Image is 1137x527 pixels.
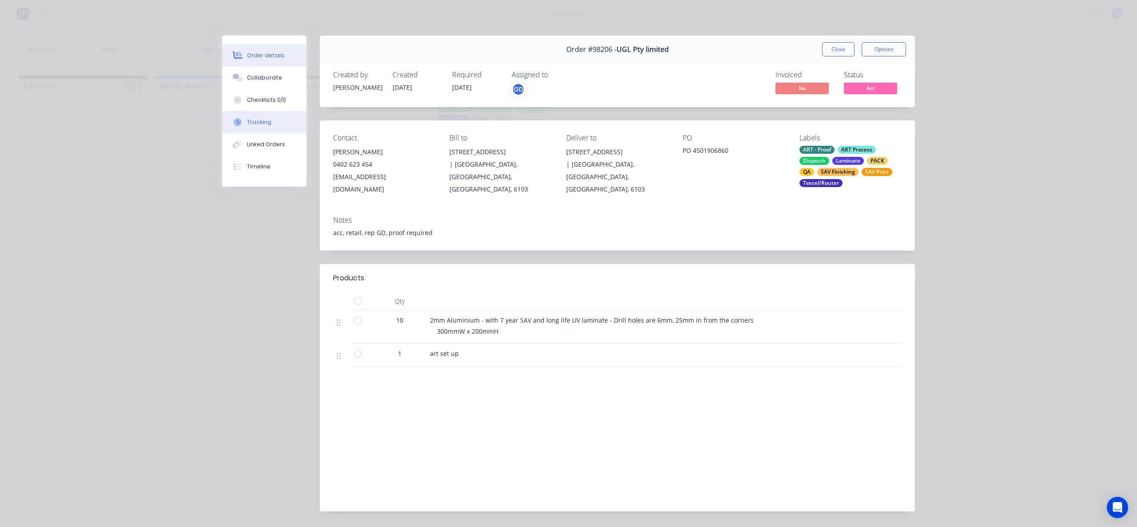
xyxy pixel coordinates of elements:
span: Art [844,83,897,94]
div: Required [452,71,501,79]
div: [PERSON_NAME]0402 623 454[EMAIL_ADDRESS][DOMAIN_NAME] [333,146,435,196]
span: Order #98206 - [566,45,616,54]
button: Collaborate [222,67,306,89]
span: No [775,83,829,94]
div: ART - Proof [799,146,835,154]
div: 0402 623 454 [333,158,435,171]
span: art set up [430,349,459,358]
div: | [GEOGRAPHIC_DATA], [GEOGRAPHIC_DATA], [GEOGRAPHIC_DATA], 6103 [566,158,668,196]
button: Tracking [222,111,306,133]
button: Linked Orders [222,133,306,156]
div: Qty [373,292,426,310]
div: Created by [333,71,382,79]
div: [PERSON_NAME] [333,83,382,92]
div: [STREET_ADDRESS]| [GEOGRAPHIC_DATA], [GEOGRAPHIC_DATA], [GEOGRAPHIC_DATA], 6103 [449,146,552,196]
div: Products [333,273,364,283]
span: [DATE] [452,83,472,92]
button: GD [512,83,525,96]
div: Checklists 0/0 [247,96,286,104]
div: Timeline [247,163,270,171]
div: Texcel/Router [799,179,843,187]
div: Tracking [247,118,271,126]
span: 300mmW x 200mmH [437,327,498,335]
div: Collaborate [247,74,282,82]
button: Order details [222,44,306,67]
div: Order details [247,52,285,60]
div: Deliver to [566,134,668,142]
div: SAV Finishing [817,168,859,176]
div: [STREET_ADDRESS] [449,146,552,158]
div: | [GEOGRAPHIC_DATA], [GEOGRAPHIC_DATA], [GEOGRAPHIC_DATA], 6103 [449,158,552,196]
div: Created [393,71,441,79]
div: Dispatch [799,157,829,165]
div: [EMAIL_ADDRESS][DOMAIN_NAME] [333,171,435,196]
div: PO 4501906860 [683,146,785,158]
button: Timeline [222,156,306,178]
span: 10 [396,315,403,325]
div: Contact [333,134,435,142]
span: UGL Pty limited [616,45,669,54]
div: Laminate [832,157,864,165]
div: Bill to [449,134,552,142]
button: Close [822,42,855,56]
div: PACK [867,157,888,165]
div: Assigned to [512,71,600,79]
div: QA [799,168,814,176]
div: Invoiced [775,71,833,79]
span: 1 [398,349,402,358]
button: Options [862,42,906,56]
div: [STREET_ADDRESS]| [GEOGRAPHIC_DATA], [GEOGRAPHIC_DATA], [GEOGRAPHIC_DATA], 6103 [566,146,668,196]
span: 2mm Aluminium - with 7 year SAV and long life UV laminate - Drill holes are 6mm, 25mm in from the... [430,316,754,324]
div: SAV Print [862,168,892,176]
div: ART Process [838,146,876,154]
div: Notes [333,216,902,224]
div: Open Intercom Messenger [1107,497,1128,518]
div: [STREET_ADDRESS] [566,146,668,158]
span: [DATE] [393,83,412,92]
div: Status [844,71,902,79]
div: acc, retail, rep GD, proof required [333,228,902,237]
div: PO [683,134,785,142]
button: Art [844,83,897,96]
div: Labels [799,134,902,142]
div: [PERSON_NAME] [333,146,435,158]
button: Checklists 0/0 [222,89,306,111]
div: Linked Orders [247,140,285,148]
